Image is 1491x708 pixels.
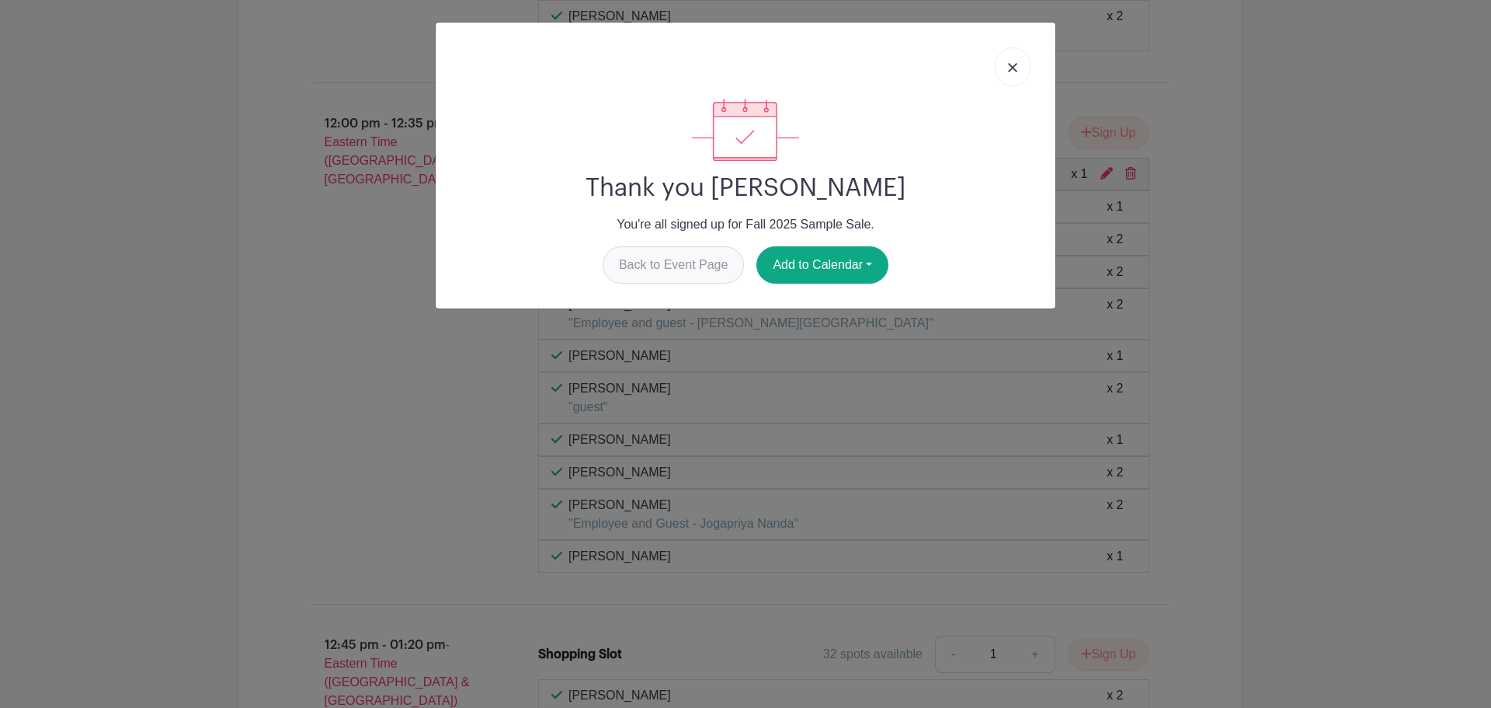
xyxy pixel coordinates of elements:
img: close_button-5f87c8562297e5c2d7936805f587ecaba9071eb48480494691a3f1689db116b3.svg [1008,63,1017,72]
h2: Thank you [PERSON_NAME] [448,173,1043,203]
button: Add to Calendar [756,246,888,284]
p: You're all signed up for Fall 2025 Sample Sale. [448,215,1043,234]
a: Back to Event Page [603,246,745,284]
img: signup_complete-c468d5dda3e2740ee63a24cb0ba0d3ce5d8a4ecd24259e683200fb1569d990c8.svg [692,99,799,161]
